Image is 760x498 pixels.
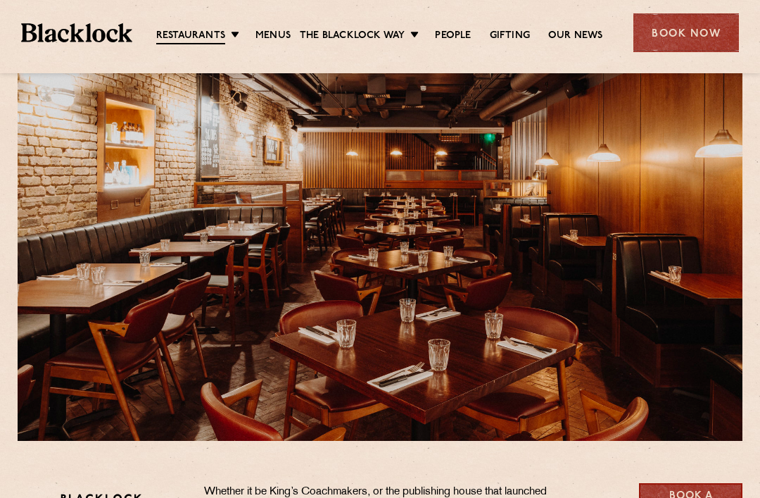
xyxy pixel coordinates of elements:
[300,29,405,43] a: The Blacklock Way
[633,13,739,52] div: Book Now
[548,29,603,43] a: Our News
[255,29,291,43] a: Menus
[435,29,471,43] a: People
[490,29,530,43] a: Gifting
[21,23,132,42] img: BL_Textured_Logo-footer-cropped.svg
[156,29,225,44] a: Restaurants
